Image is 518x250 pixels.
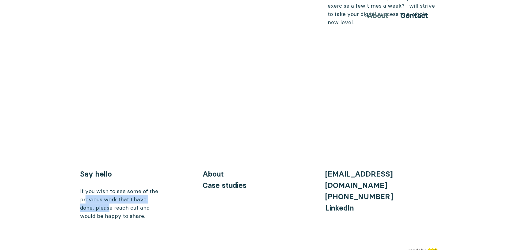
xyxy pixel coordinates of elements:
[325,203,354,212] a: LinkedIn
[325,192,393,201] a: [PHONE_NUMBER]
[203,181,246,190] a: Case studies
[325,170,393,190] a: [EMAIL_ADDRESS][DOMAIN_NAME]
[203,170,224,178] a: About
[80,187,160,220] div: If you wish to see some of the previous work that I have done, please reach out and I would be ha...
[400,11,428,20] a: Contact
[80,170,112,178] a: Say hello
